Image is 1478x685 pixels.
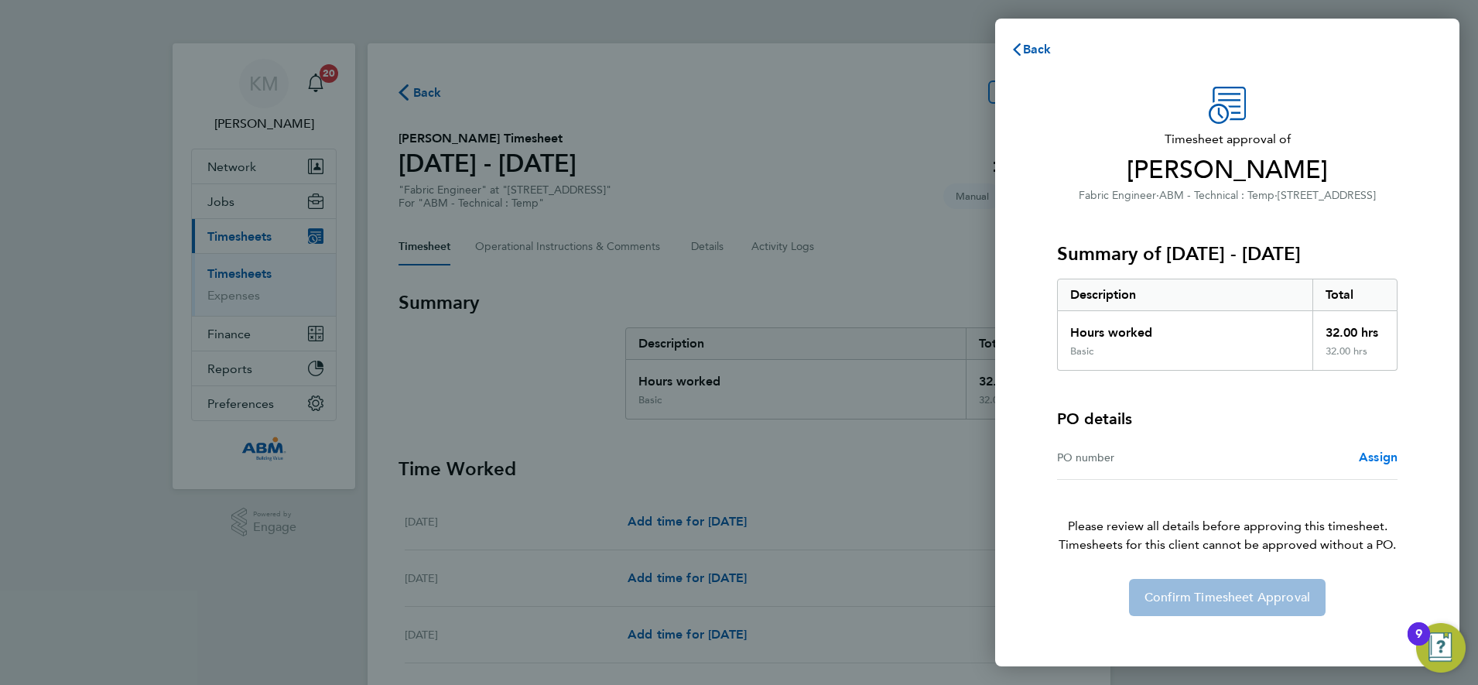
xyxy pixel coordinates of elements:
[1278,189,1376,202] span: [STREET_ADDRESS]
[1023,42,1052,57] span: Back
[1057,408,1132,430] h4: PO details
[1415,634,1422,654] div: 9
[1058,279,1312,310] div: Description
[1057,241,1398,266] h3: Summary of [DATE] - [DATE]
[1057,279,1398,371] div: Summary of 23 - 29 Aug 2025
[1312,279,1398,310] div: Total
[1057,130,1398,149] span: Timesheet approval of
[1312,345,1398,370] div: 32.00 hrs
[1416,623,1466,673] button: Open Resource Center, 9 new notifications
[1070,345,1093,358] div: Basic
[995,34,1067,65] button: Back
[1312,311,1398,345] div: 32.00 hrs
[1359,448,1398,467] a: Assign
[1038,480,1416,554] p: Please review all details before approving this timesheet.
[1058,311,1312,345] div: Hours worked
[1359,450,1398,464] span: Assign
[1274,189,1278,202] span: ·
[1079,189,1156,202] span: Fabric Engineer
[1057,448,1227,467] div: PO number
[1057,155,1398,186] span: [PERSON_NAME]
[1159,189,1274,202] span: ABM - Technical : Temp
[1038,536,1416,554] span: Timesheets for this client cannot be approved without a PO.
[1156,189,1159,202] span: ·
